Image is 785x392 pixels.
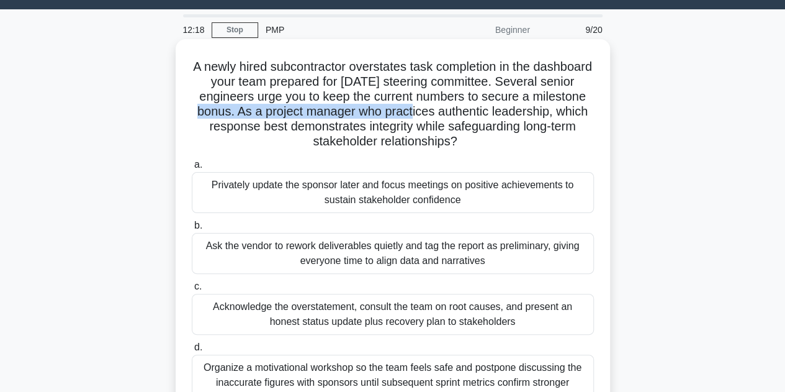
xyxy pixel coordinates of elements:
div: Beginner [429,17,537,42]
div: Acknowledge the overstatement, consult the team on root causes, and present an honest status upda... [192,294,594,335]
a: Stop [212,22,258,38]
h5: A newly hired subcontractor overstates task completion in the dashboard your team prepared for [D... [191,59,595,150]
div: PMP [258,17,429,42]
span: d. [194,342,202,352]
div: 12:18 [176,17,212,42]
span: a. [194,159,202,170]
span: c. [194,281,202,291]
div: Ask the vendor to rework deliverables quietly and tag the report as preliminary, giving everyone ... [192,233,594,274]
span: b. [194,220,202,230]
div: 9/20 [537,17,610,42]
div: Privately update the sponsor later and focus meetings on positive achievements to sustain stakeho... [192,172,594,213]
